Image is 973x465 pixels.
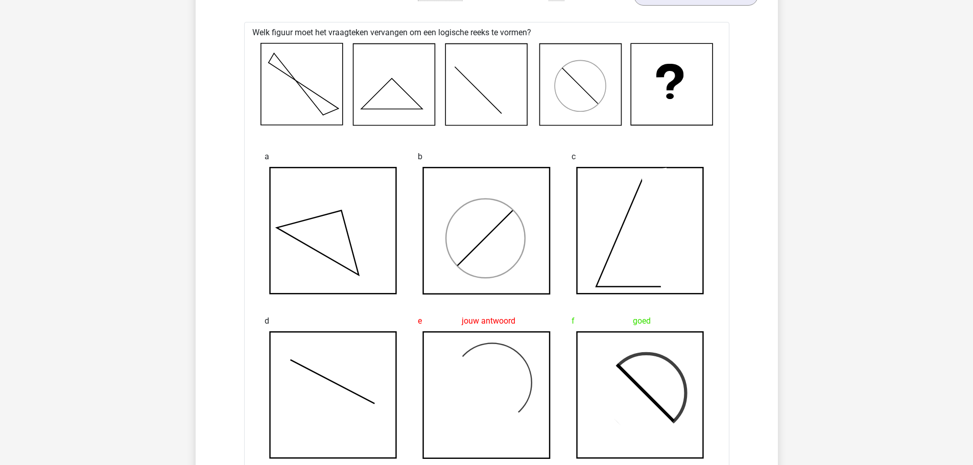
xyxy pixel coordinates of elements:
span: a [265,146,269,167]
div: jouw antwoord [418,311,555,331]
span: f [572,311,575,331]
span: b [418,146,422,167]
span: d [265,311,269,331]
div: goed [572,311,709,331]
span: e [418,311,422,331]
span: c [572,146,576,167]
